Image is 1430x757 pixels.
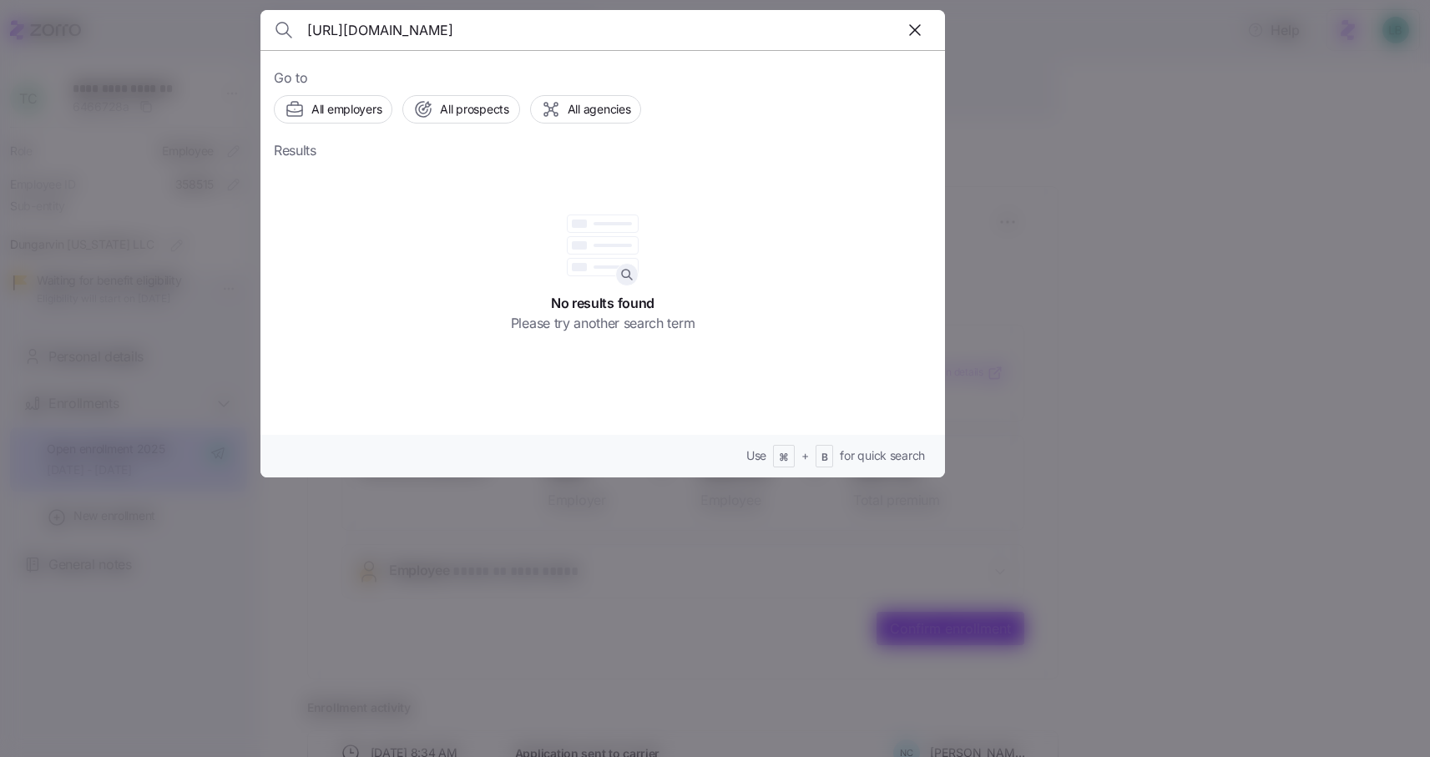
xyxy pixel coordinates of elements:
button: All agencies [530,95,642,124]
span: Use [746,447,766,464]
span: Please try another search term [511,313,695,334]
span: All agencies [568,101,631,118]
span: Go to [274,68,932,88]
span: ⌘ [779,451,789,465]
button: All prospects [402,95,519,124]
span: for quick search [840,447,925,464]
span: No results found [551,293,654,314]
span: Results [274,140,316,161]
span: All prospects [440,101,508,118]
span: B [821,451,828,465]
span: + [801,447,809,464]
button: All employers [274,95,392,124]
span: All employers [311,101,382,118]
